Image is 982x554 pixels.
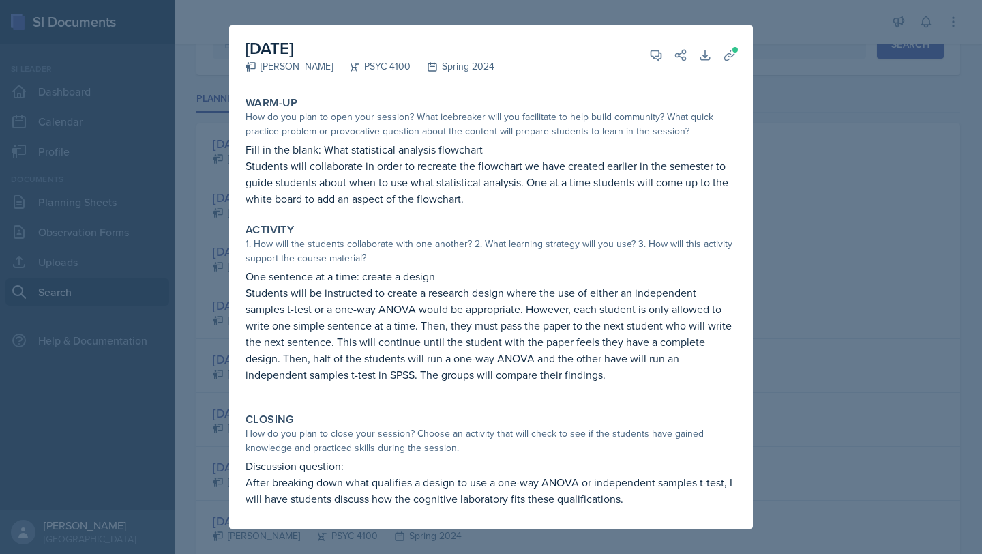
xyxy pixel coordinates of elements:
div: How do you plan to close your session? Choose an activity that will check to see if the students ... [245,426,736,455]
p: After breaking down what qualifies a design to use a one-way ANOVA or independent samples t-test,... [245,474,736,507]
p: Students will be instructed to create a research design where the use of either an independent sa... [245,285,736,383]
label: Warm-Up [245,96,298,110]
p: One sentence at a time: create a design [245,268,736,285]
div: 1. How will the students collaborate with one another? 2. What learning strategy will you use? 3.... [245,237,736,265]
p: Fill in the blank: What statistical analysis flowchart [245,141,736,158]
div: PSYC 4100 [333,59,411,74]
p: Students will collaborate in order to recreate the flowchart we have created earlier in the semes... [245,158,736,207]
div: [PERSON_NAME] [245,59,333,74]
div: Spring 2024 [411,59,494,74]
h2: [DATE] [245,36,494,61]
div: How do you plan to open your session? What icebreaker will you facilitate to help build community... [245,110,736,138]
p: Discussion question: [245,458,736,474]
label: Activity [245,223,294,237]
label: Closing [245,413,294,426]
